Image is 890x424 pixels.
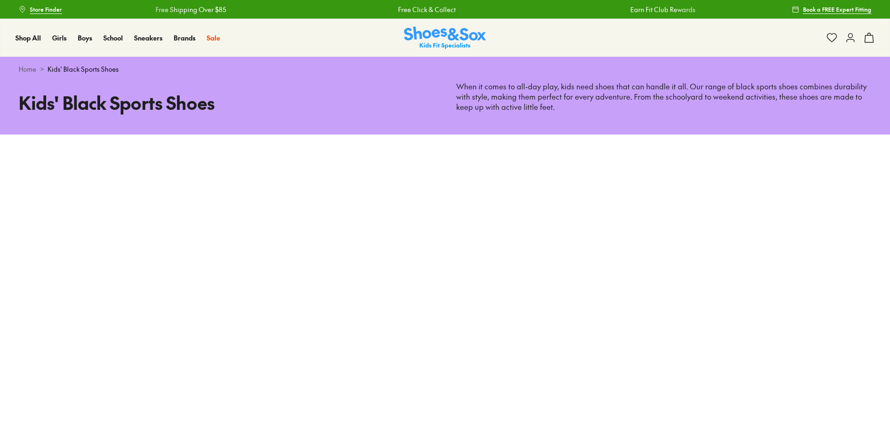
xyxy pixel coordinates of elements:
[15,33,41,43] a: Shop All
[78,33,92,43] a: Boys
[207,33,220,42] span: Sale
[398,5,456,14] a: Free Click & Collect
[404,27,486,49] a: Shoes & Sox
[456,81,871,112] p: When it comes to all-day play, kids need shoes that can handle it all. Our range of black sports ...
[47,64,119,74] span: Kids' Black Sports Shoes
[78,33,92,42] span: Boys
[174,33,196,42] span: Brands
[103,33,123,42] span: School
[30,5,62,13] span: Store Finder
[630,5,695,14] a: Earn Fit Club Rewards
[52,33,67,42] span: Girls
[134,33,162,43] a: Sneakers
[52,33,67,43] a: Girls
[155,5,226,14] a: Free Shipping Over $85
[792,1,871,18] a: Book a FREE Expert Fitting
[103,33,123,43] a: School
[207,33,220,43] a: Sale
[19,89,434,116] h1: Kids' Black Sports Shoes
[19,64,36,74] a: Home
[134,33,162,42] span: Sneakers
[19,64,871,74] div: >
[19,1,62,18] a: Store Finder
[174,33,196,43] a: Brands
[15,33,41,42] span: Shop All
[803,5,871,13] span: Book a FREE Expert Fitting
[404,27,486,49] img: SNS_Logo_Responsive.svg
